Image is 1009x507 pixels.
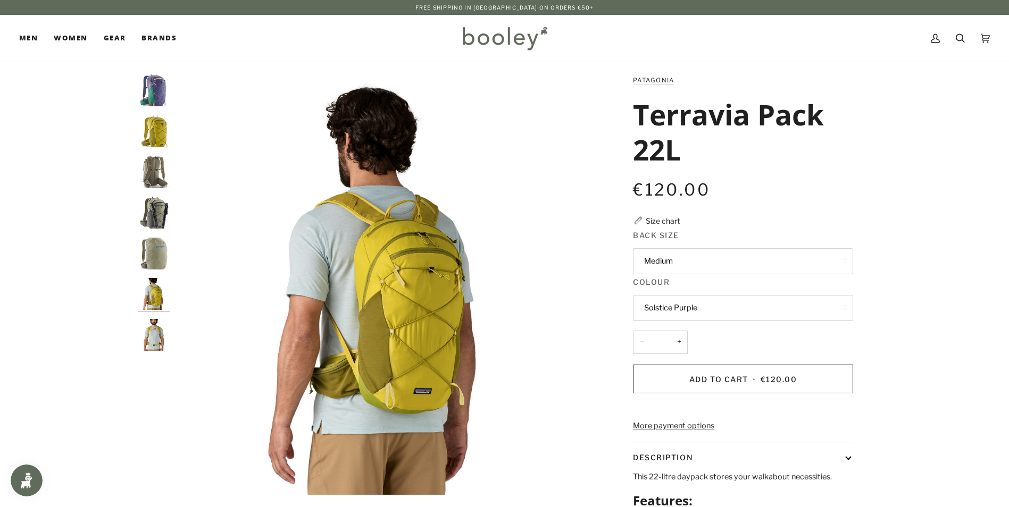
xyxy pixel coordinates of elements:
span: €120.00 [633,180,710,200]
span: Back Size [633,230,679,241]
h1: Terravia Pack 22L [633,97,845,167]
button: Description [633,443,853,471]
a: More payment options [633,420,853,432]
button: Solstice Purple [633,295,853,321]
span: Brands [141,33,177,44]
button: + [671,331,688,354]
p: This 22-litre daypack stores your walkabout necessities. [633,471,853,483]
img: Patagonia Terravia Pack 22L Solstice Purple - Booley Galway [138,74,170,106]
a: Women [46,15,95,62]
img: Patagonia Terravia Pack 22L Graze Green - Booley Galway [138,115,170,147]
span: • [751,375,758,384]
a: Patagonia [633,77,674,84]
p: Free Shipping in [GEOGRAPHIC_DATA] on Orders €50+ [415,3,594,12]
span: Colour [633,276,670,288]
span: Women [54,33,87,44]
button: Medium [633,248,853,274]
img: Patagonia Terravia Pack 22L - Booley Galway [138,238,170,269]
img: Patagonia Terravia Pack 22L Graze Green - Booley Galway [176,74,596,495]
span: €120.00 [761,375,797,384]
a: Gear [96,15,134,62]
img: Patagonia Terravia Pack 22L - Booley Galway [138,197,170,229]
iframe: Button to open loyalty program pop-up [11,464,43,496]
div: Size chart [646,215,680,226]
img: Patagonia Terravia Pack 22L Graze Green - Booley Galway [138,319,170,351]
img: Patagonia Terravia Pack 22L - Booley Galway [138,156,170,188]
button: Add to Cart • €120.00 [633,365,853,393]
span: Gear [104,33,126,44]
span: Men [19,33,38,44]
span: Add to Cart [689,375,748,384]
img: Patagonia Terravia Pack 22L Graze Green - Booley Galway [138,278,170,310]
input: Quantity [633,331,688,354]
button: − [633,331,650,354]
img: Booley [458,23,551,54]
a: Brands [134,15,185,62]
a: Men [19,15,46,62]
